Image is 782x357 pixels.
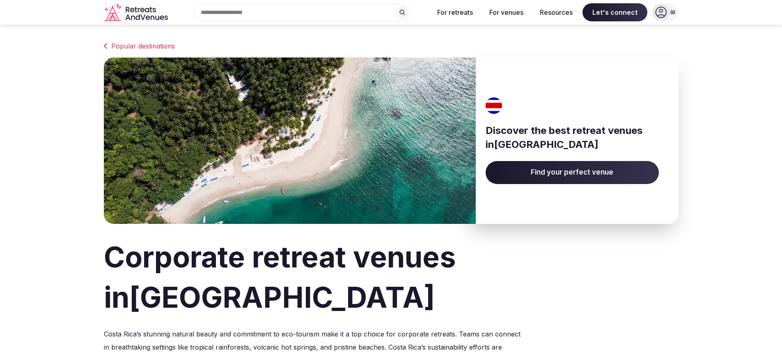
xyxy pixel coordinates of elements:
img: Banner image for Costa Rica representative of the country [104,58,476,224]
button: For venues [483,3,530,21]
span: Let's connect [582,3,647,21]
h3: Discover the best retreat venues in [GEOGRAPHIC_DATA] [486,124,659,151]
a: Popular destinations [104,41,679,51]
a: Visit the homepage [104,3,170,22]
a: Find your perfect venue [486,161,659,184]
img: Costa Rica's flag [483,97,505,114]
button: For retreats [431,3,479,21]
button: Resources [533,3,579,21]
svg: Retreats and Venues company logo [104,3,170,22]
h1: Corporate retreat venues in [GEOGRAPHIC_DATA] [104,237,679,318]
